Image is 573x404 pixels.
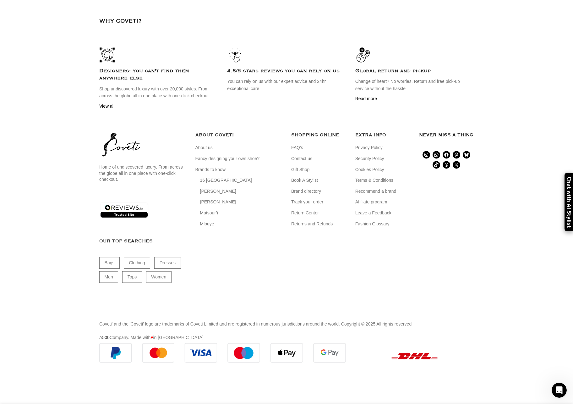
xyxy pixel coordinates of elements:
[291,177,319,184] a: Book A Stylist
[124,257,150,269] a: Clothing (19,394 items)
[419,132,474,138] h3: Never miss a thing
[227,78,346,92] p: You can rely on us with our expert advice and 24hr exceptional care
[146,271,172,283] a: Women (22,688 items)
[99,238,186,245] h3: Our Top Searches
[99,132,143,158] img: coveti-black-logo_ueqiqk.png
[154,257,181,269] a: Dresses (9,913 items)
[99,343,346,363] img: guaranteed-safe-checkout-bordered.j
[291,145,304,151] a: FAQ’s
[291,199,324,205] a: Track your order
[291,132,346,138] h5: SHOPPING ONLINE
[150,334,153,341] span: ♥
[355,78,474,92] p: Change of heart? No worries. Return and free pick-up service without the hassle
[195,145,213,151] a: About us
[99,257,120,269] a: Bags (1,767 items)
[99,47,115,63] img: Icon1_footer
[99,321,474,341] div: A Company. Made with in [GEOGRAPHIC_DATA]
[291,167,310,173] a: Gift Shop
[355,156,385,162] a: Security Policy
[227,47,243,63] img: Icon2_footer
[200,210,219,216] a: Matsour’i
[200,221,215,227] a: Mlouye
[99,202,149,219] img: reviews-trust-logo-2.png
[355,188,397,195] a: Recommend a brand
[99,321,474,327] p: Coveti' and the 'Coveti' logo are trademarks of Coveti Limited and are registered in numerous jur...
[227,67,346,75] h4: 4.8/5 stars reviews you can rely on us
[200,177,253,184] a: 16 [GEOGRAPHIC_DATA]
[355,199,388,205] a: Affiliate program
[355,145,383,151] a: Privacy Policy
[291,156,313,162] a: Contact us
[99,104,114,109] a: View all
[355,167,385,173] a: Cookies Policy
[291,188,322,195] a: Brand directory
[99,85,218,100] p: Shop undiscovered luxury with over 20,000 styles. From across the globe all in one place with one...
[200,199,237,205] a: [PERSON_NAME]
[99,67,218,82] h4: Designers: you can't find them anywhere else
[355,177,394,184] a: Terms & Conditions
[391,349,438,363] img: DHL (1)
[355,210,392,216] a: Leave a Feedback
[200,188,237,195] a: [PERSON_NAME]
[355,67,474,75] h4: Global return and pickup
[195,156,260,162] a: Fancy designing your own shoe?
[355,221,390,227] a: Fashion Glossary
[195,132,282,138] h5: ABOUT COVETI
[122,271,142,283] a: Tops (3,154 items)
[99,271,118,283] a: Men (1,906 items)
[99,164,186,183] p: Home of undiscovered luxury. From across the globe all in one place with one-click checkout.
[355,132,410,138] h5: EXTRA INFO
[552,383,567,398] iframe: Intercom live chat
[355,47,371,63] img: Icon3_footer
[355,96,377,101] a: Read more
[291,221,333,227] a: Returns and Refunds
[99,21,141,22] h4: WHY COVETI?
[291,210,319,216] a: Return Center
[195,167,226,173] a: Brands to know
[102,335,109,340] a: 500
